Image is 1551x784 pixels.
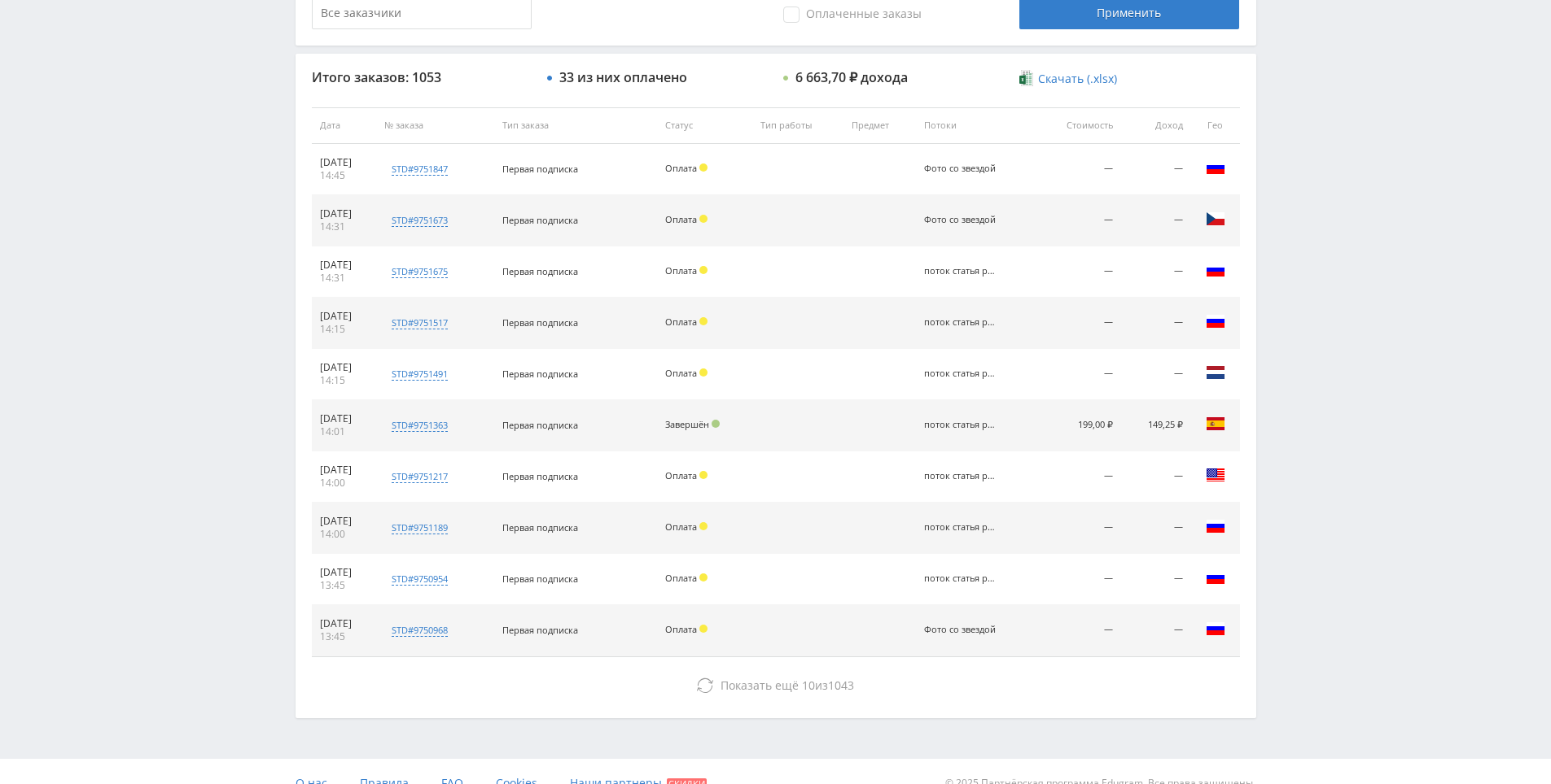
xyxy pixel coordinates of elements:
[1206,516,1225,536] img: rus.png
[502,624,578,636] span: Первая подписка
[320,156,369,169] div: [DATE]
[320,323,369,336] div: 14:15
[1038,72,1117,85] span: Скачать (.xlsx)
[1037,246,1122,298] td: —
[392,624,448,637] div: std#9750968
[657,107,752,144] th: Статус
[1121,554,1190,605] td: —
[320,412,369,425] div: [DATE]
[699,471,708,479] span: Холд
[665,316,697,328] span: Оплата
[320,477,369,490] div: 14:00
[320,374,369,387] div: 14:15
[502,470,578,482] span: Первая подписка
[665,162,697,174] span: Оплата
[320,579,369,592] div: 13:45
[1037,144,1122,195] td: —
[312,669,1240,702] button: Показать ещё 10из1043
[392,521,448,534] div: std#9751189
[502,573,578,585] span: Первая подписка
[665,623,697,635] span: Оплата
[320,515,369,528] div: [DATE]
[1037,605,1122,656] td: —
[1037,400,1122,451] td: 199,00 ₽
[392,470,448,483] div: std#9751217
[1037,298,1122,349] td: —
[916,107,1036,144] th: Потоки
[320,207,369,220] div: [DATE]
[665,367,697,379] span: Оплата
[502,521,578,534] span: Первая подписка
[494,107,657,144] th: Тип заказа
[1019,71,1117,87] a: Скачать (.xlsx)
[1206,568,1225,587] img: rus.png
[924,522,997,533] div: поток статья рерайт
[320,272,369,285] div: 14:31
[665,520,697,533] span: Оплата
[924,163,997,174] div: Фото со звездой
[1121,400,1190,451] td: 149,25 ₽
[320,464,369,477] div: [DATE]
[502,419,578,431] span: Первая подписка
[1037,503,1122,554] td: —
[320,630,369,643] div: 13:45
[1206,465,1225,485] img: usa.png
[712,420,720,428] span: Подтвержден
[699,625,708,633] span: Холд
[721,677,799,693] span: Показать ещё
[320,361,369,374] div: [DATE]
[699,522,708,530] span: Холд
[1037,554,1122,605] td: —
[802,677,815,693] span: 10
[502,163,578,175] span: Первая подписка
[392,163,448,176] div: std#9751847
[795,70,908,85] div: 6 663,70 ₽ дохода
[699,266,708,274] span: Холд
[924,573,997,584] div: поток статья рерайт
[699,368,708,377] span: Холд
[924,471,997,481] div: поток статья рерайт
[320,259,369,272] div: [DATE]
[502,316,578,329] span: Первая подписка
[924,625,997,635] div: Фото со звездой
[699,317,708,325] span: Холд
[752,107,843,144] th: Тип работы
[1121,144,1190,195] td: —
[924,215,997,225] div: Фото со звездой
[1121,349,1190,400] td: —
[721,677,854,693] span: из
[320,425,369,438] div: 14:01
[1121,298,1190,349] td: —
[376,107,493,144] th: № заказа
[392,419,448,432] div: std#9751363
[312,107,377,144] th: Дата
[699,573,708,581] span: Холд
[665,469,697,481] span: Оплата
[1121,503,1190,554] td: —
[392,573,448,586] div: std#9750954
[392,368,448,381] div: std#9751491
[1121,195,1190,246] td: —
[924,317,997,328] div: поток статья рерайт
[1121,451,1190,503] td: —
[1206,260,1225,280] img: rus.png
[502,214,578,226] span: Первая подписка
[699,163,708,172] span: Холд
[843,107,916,144] th: Предмет
[1191,107,1240,144] th: Гео
[1206,209,1225,229] img: cze.png
[665,264,697,277] span: Оплата
[320,617,369,630] div: [DATE]
[320,220,369,233] div: 14:31
[924,420,997,430] div: поток статья рерайт
[665,213,697,225] span: Оплата
[320,528,369,541] div: 14:00
[1206,414,1225,433] img: esp.png
[320,310,369,323] div: [DATE]
[320,566,369,579] div: [DATE]
[1206,158,1225,177] img: rus.png
[665,572,697,584] span: Оплата
[828,677,854,693] span: 1043
[665,418,709,430] span: Завершён
[783,7,922,23] span: Оплаченные заказы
